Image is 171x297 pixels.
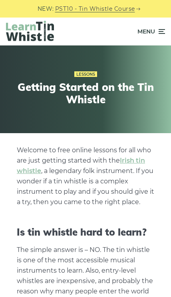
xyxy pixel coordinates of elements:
[17,145,154,207] p: Welcome to free online lessons for all who are just getting started with the , a legendary folk i...
[17,226,154,238] h2: Is tin whistle hard to learn?
[6,21,54,41] img: LearnTinWhistle.com
[17,81,154,106] h1: Getting Started on the Tin Whistle
[74,71,97,77] a: Lessons
[137,22,155,41] span: Menu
